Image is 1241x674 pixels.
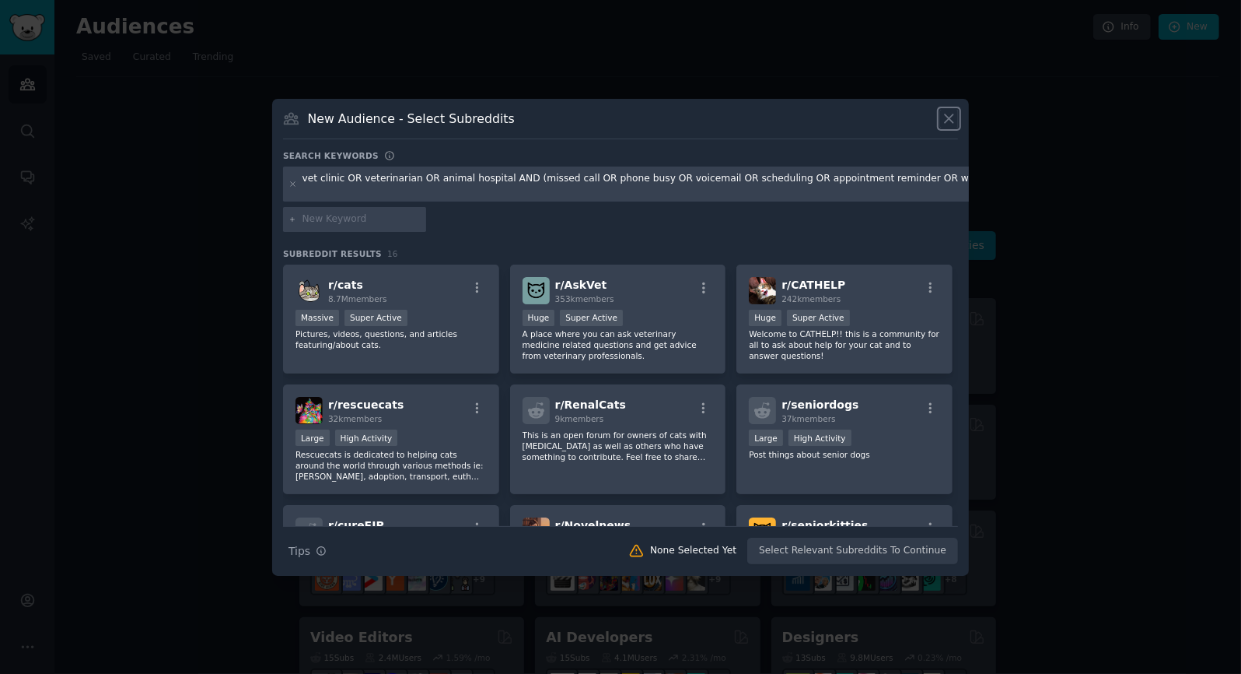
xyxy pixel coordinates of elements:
span: 16 [387,249,398,258]
button: Tips [283,538,332,565]
div: Huge [523,310,555,326]
div: High Activity [788,430,851,446]
span: r/ seniordogs [781,398,858,411]
span: 32k members [328,414,382,423]
img: rescuecats [295,397,323,424]
div: Super Active [344,310,407,326]
span: 9k members [555,414,604,423]
div: None Selected Yet [650,544,736,558]
h3: Search keywords [283,150,379,161]
div: Massive [295,310,339,326]
p: Welcome to CATHELP!! this is a community for all to ask about help for your cat and to answer que... [749,328,940,361]
div: High Activity [335,430,398,446]
span: 37k members [781,414,835,423]
p: Pictures, videos, questions, and articles featuring/about cats. [295,328,487,350]
div: Large [749,430,783,446]
span: 8.7M members [328,294,387,304]
img: seniorkitties [749,518,776,545]
div: vet clinic OR veterinarian OR animal hospital AND (missed call OR phone busy OR voicemail OR sche... [302,172,1236,197]
div: Super Active [560,310,623,326]
span: r/ Novelnews [555,519,631,532]
span: r/ rescuecats [328,398,404,411]
div: Huge [749,310,781,326]
img: cats [295,277,323,304]
img: AskVet [523,277,550,304]
span: Tips [288,543,310,560]
span: r/ cureFIP [328,519,384,532]
span: r/ RenalCats [555,398,626,411]
span: 242k members [781,294,841,304]
span: r/ cats [328,279,363,291]
span: r/ AskVet [555,279,607,291]
img: Novelnews [523,518,550,545]
img: CATHELP [749,277,776,304]
div: Super Active [787,310,850,326]
p: Rescuecats is dedicated to helping cats around the world through various methods ie: [PERSON_NAME... [295,449,487,482]
input: New Keyword [302,212,421,226]
p: Post things about senior dogs [749,449,940,460]
p: A place where you can ask veterinary medicine related questions and get advice from veterinary pr... [523,328,714,361]
span: r/ CATHELP [781,279,845,291]
span: Subreddit Results [283,248,382,259]
span: 353k members [555,294,614,304]
p: This is an open forum for owners of cats with [MEDICAL_DATA] as well as others who have something... [523,430,714,462]
span: r/ seniorkitties [781,519,868,532]
h3: New Audience - Select Subreddits [308,111,515,127]
div: Large [295,430,330,446]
